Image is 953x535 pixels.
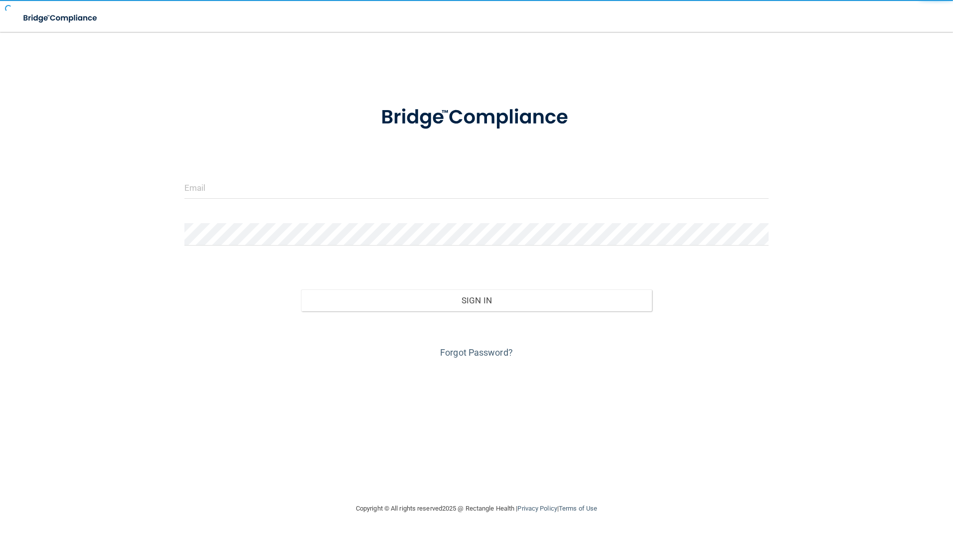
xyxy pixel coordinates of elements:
[295,493,658,525] div: Copyright © All rights reserved 2025 @ Rectangle Health | |
[360,92,593,143] img: bridge_compliance_login_screen.278c3ca4.svg
[15,8,107,28] img: bridge_compliance_login_screen.278c3ca4.svg
[517,505,557,512] a: Privacy Policy
[301,289,652,311] button: Sign In
[559,505,597,512] a: Terms of Use
[440,347,513,358] a: Forgot Password?
[184,176,769,199] input: Email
